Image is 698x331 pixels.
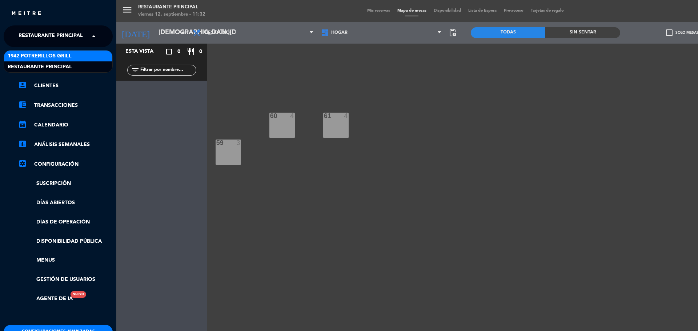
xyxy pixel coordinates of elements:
[120,47,169,56] div: Esta vista
[18,199,113,207] a: Días abiertos
[18,275,113,284] a: Gestión de usuarios
[18,179,113,188] a: Suscripción
[140,66,196,74] input: Filtrar por nombre...
[8,63,72,71] span: Restaurante Principal
[18,237,113,246] a: Disponibilidad pública
[18,218,113,226] a: Días de Operación
[18,81,113,90] a: account_boxClientes
[11,11,42,16] img: MEITRE
[18,160,113,169] a: Configuración
[131,66,140,74] i: filter_list
[18,140,113,149] a: assessmentANÁLISIS SEMANALES
[18,101,113,110] a: account_balance_walletTransacciones
[165,47,173,56] i: crop_square
[8,52,72,60] span: 1942 Potrerillos Grill
[18,120,27,129] i: calendar_month
[18,100,27,109] i: account_balance_wallet
[18,121,113,129] a: calendar_monthCalendario
[18,159,27,168] i: settings_applications
[71,291,86,298] div: Nuevo
[19,29,83,44] span: Restaurante Principal
[199,48,202,56] span: 0
[18,295,73,303] a: Agente de IANuevo
[18,81,27,89] i: account_box
[177,48,180,56] span: 0
[18,140,27,148] i: assessment
[18,256,113,265] a: Menus
[186,47,195,56] i: restaurant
